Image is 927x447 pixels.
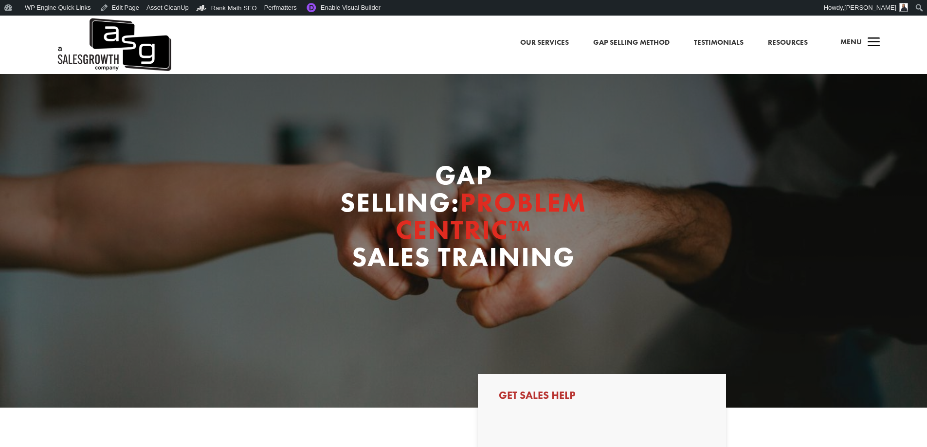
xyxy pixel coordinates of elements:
span: Rank Math SEO [211,4,257,12]
span: [PERSON_NAME] [844,4,896,11]
a: Resources [768,36,808,49]
a: Our Services [520,36,569,49]
span: PROBLEM CENTRIC™ [396,185,587,247]
a: A Sales Growth Company Logo [56,16,171,74]
a: Gap Selling Method [593,36,670,49]
img: ASG Co. Logo [56,16,171,74]
h3: Get Sales Help [499,390,705,406]
a: Testimonials [694,36,744,49]
h1: GAP SELLING: SALES TRAINING [326,161,601,275]
span: Menu [840,37,862,47]
span: a [864,33,884,53]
